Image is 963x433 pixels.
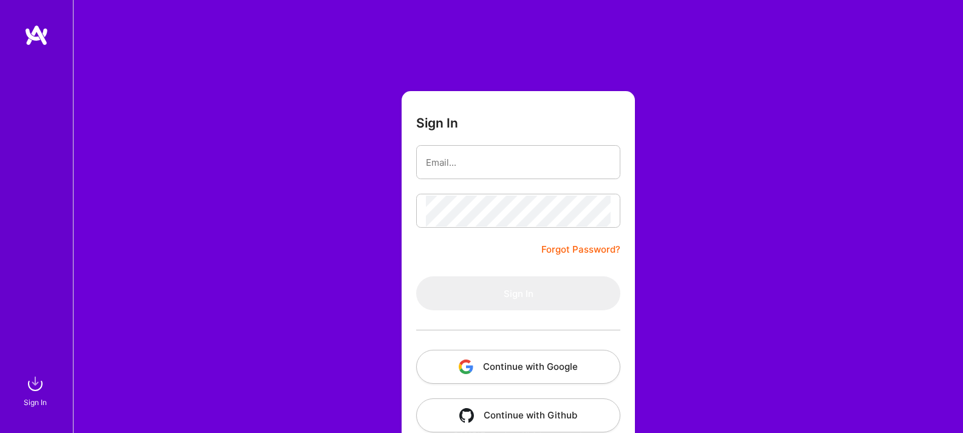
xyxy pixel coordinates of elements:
button: Continue with Github [416,398,620,432]
button: Sign In [416,276,620,310]
img: icon [459,360,473,374]
img: logo [24,24,49,46]
img: icon [459,408,474,423]
button: Continue with Google [416,350,620,384]
input: Email... [426,147,611,178]
div: Sign In [24,396,47,409]
a: sign inSign In [26,372,47,409]
a: Forgot Password? [541,242,620,257]
img: sign in [23,372,47,396]
h3: Sign In [416,115,458,131]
